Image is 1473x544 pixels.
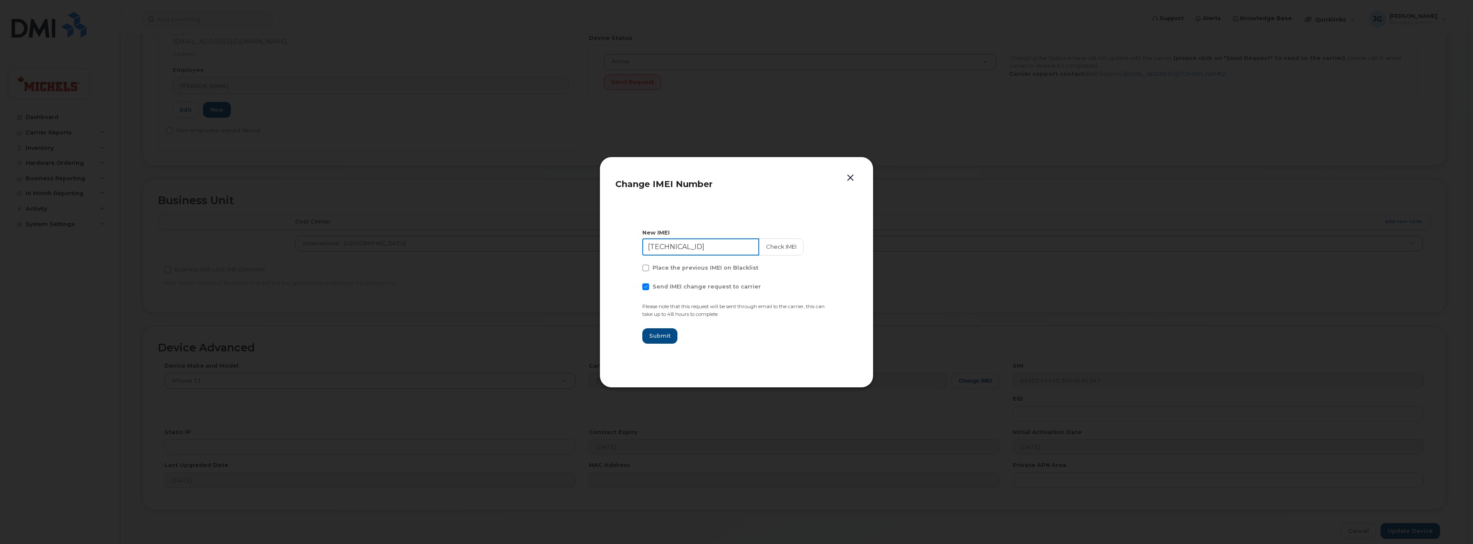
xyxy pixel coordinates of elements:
span: Send IMEI change request to carrier [653,283,761,290]
div: New IMEI [642,229,831,237]
span: Submit [649,332,671,340]
input: Place the previous IMEI on Blacklist [632,265,636,269]
button: Check IMEI [759,238,804,256]
small: Please note that this request will be sent through email to the carrier, this can take up to 48 h... [642,303,825,318]
button: Submit [642,328,677,344]
input: Send IMEI change request to carrier [632,283,636,288]
span: Change IMEI Number [615,179,713,189]
span: Place the previous IMEI on Blacklist [653,265,758,271]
